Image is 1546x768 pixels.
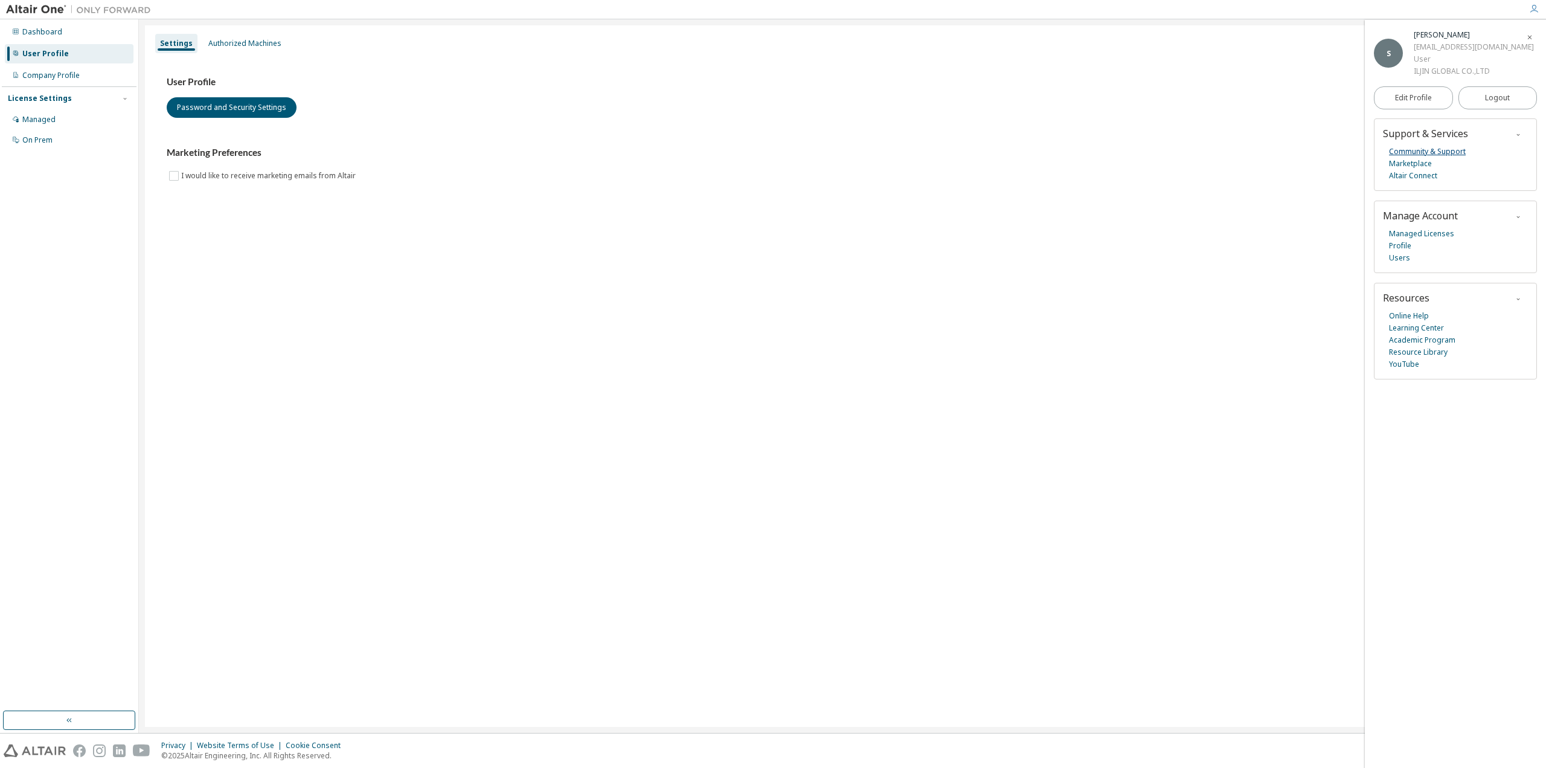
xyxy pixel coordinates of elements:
a: Users [1389,252,1410,264]
span: S [1387,48,1391,59]
div: License Settings [8,94,72,103]
a: Profile [1389,240,1411,252]
label: I would like to receive marketing emails from Altair [181,169,358,183]
div: ILJIN GLOBAL CO.,LTD [1414,65,1534,77]
span: Edit Profile [1395,93,1432,103]
div: Dashboard [22,27,62,37]
span: Manage Account [1383,209,1458,222]
a: Resource Library [1389,346,1448,358]
span: Resources [1383,291,1429,305]
div: Cookie Consent [286,741,348,750]
img: Altair One [6,4,157,16]
div: User Profile [22,49,69,59]
h3: Marketing Preferences [167,147,1518,159]
img: instagram.svg [93,744,106,757]
a: Altair Connect [1389,170,1437,182]
a: Marketplace [1389,158,1432,170]
div: Privacy [161,741,197,750]
a: Academic Program [1389,334,1455,346]
div: Company Profile [22,71,80,80]
div: Website Terms of Use [197,741,286,750]
div: Sewon Jang [1414,29,1534,41]
a: Online Help [1389,310,1429,322]
img: linkedin.svg [113,744,126,757]
img: youtube.svg [133,744,150,757]
a: Community & Support [1389,146,1466,158]
div: Authorized Machines [208,39,281,48]
a: YouTube [1389,358,1419,370]
div: User [1414,53,1534,65]
span: Support & Services [1383,127,1468,140]
h3: User Profile [167,76,1518,88]
a: Managed Licenses [1389,228,1454,240]
img: facebook.svg [73,744,86,757]
div: [EMAIL_ADDRESS][DOMAIN_NAME] [1414,41,1534,53]
a: Edit Profile [1374,86,1453,109]
span: Logout [1485,92,1510,104]
button: Logout [1458,86,1538,109]
img: altair_logo.svg [4,744,66,757]
div: Managed [22,115,56,124]
div: Settings [160,39,193,48]
p: © 2025 Altair Engineering, Inc. All Rights Reserved. [161,750,348,761]
a: Learning Center [1389,322,1444,334]
button: Password and Security Settings [167,97,297,118]
div: On Prem [22,135,53,145]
